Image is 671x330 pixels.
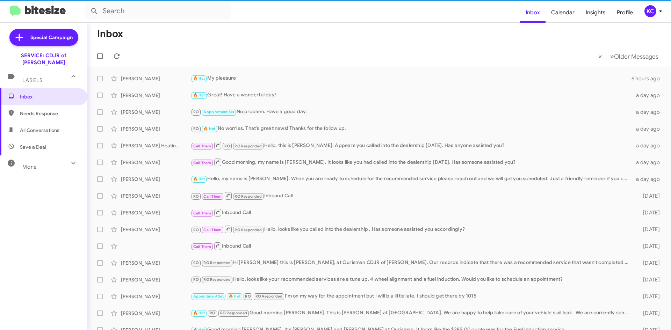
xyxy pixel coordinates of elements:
[121,176,191,183] div: [PERSON_NAME]
[606,49,663,64] button: Next
[632,75,665,82] div: 6 hours ago
[191,175,632,183] div: Hello, my name is [PERSON_NAME]. When you are ready to schedule for the recommended service pleas...
[193,211,211,215] span: Call Them
[193,177,205,181] span: 🔥 Hot
[121,75,191,82] div: [PERSON_NAME]
[121,92,191,99] div: [PERSON_NAME]
[610,52,614,61] span: »
[191,125,632,133] div: No worries. That's great news! Thanks for the follow up.
[632,226,665,233] div: [DATE]
[193,76,205,81] span: 🔥 Hot
[121,159,191,166] div: [PERSON_NAME]
[121,125,191,132] div: [PERSON_NAME]
[203,110,234,114] span: Appointment Set
[638,5,663,17] button: KC
[193,110,199,114] span: RO
[594,49,606,64] button: Previous
[191,259,632,267] div: Hi [PERSON_NAME] this is [PERSON_NAME], at Ourisman CDJR of [PERSON_NAME]. Our records indicate t...
[546,2,580,23] a: Calendar
[193,228,199,232] span: RO
[20,144,46,151] span: Save a Deal
[203,261,230,265] span: RO Responded
[220,311,247,315] span: RO Responded
[632,259,665,266] div: [DATE]
[224,144,230,148] span: RO
[193,93,205,97] span: 🔥 Hot
[191,242,632,250] div: Inbound Call
[121,310,191,317] div: [PERSON_NAME]
[20,127,59,134] span: All Conversations
[191,74,632,82] div: My pleasure
[644,5,656,17] div: KC
[632,310,665,317] div: [DATE]
[203,194,222,199] span: Call Them
[121,109,191,116] div: [PERSON_NAME]
[632,125,665,132] div: a day ago
[594,49,663,64] nav: Page navigation example
[203,126,215,131] span: 🔥 Hot
[191,225,632,234] div: Hello, looks like you called into the dealership . Has someone assisted you accordingly?
[632,92,665,99] div: a day ago
[245,294,251,299] span: RO
[210,311,215,315] span: RO
[121,276,191,283] div: [PERSON_NAME]
[235,194,261,199] span: RO Responded
[193,126,199,131] span: RO
[632,159,665,166] div: a day ago
[121,226,191,233] div: [PERSON_NAME]
[85,3,231,20] input: Search
[191,208,632,217] div: Inbound Call
[203,228,222,232] span: Call Them
[9,29,78,46] a: Special Campaign
[191,191,632,200] div: Inbound Call
[193,144,211,148] span: Call Them
[121,142,191,149] div: [PERSON_NAME] Heating And Air
[191,292,632,300] div: I'm on my way for the appointment but I will b a little late. I should get there by 1015
[22,164,37,170] span: More
[193,261,199,265] span: RO
[255,294,282,299] span: RO Responded
[191,158,632,167] div: Good morning, my name is [PERSON_NAME]. It looks like you had called into the dealership [DATE]. ...
[632,209,665,216] div: [DATE]
[632,142,665,149] div: a day ago
[121,259,191,266] div: [PERSON_NAME]
[632,192,665,199] div: [DATE]
[121,209,191,216] div: [PERSON_NAME]
[191,276,632,284] div: Hello, looks like your recommended services are a tune up, 4 wheel alignment and a fuel induction...
[191,309,632,317] div: Good morning [PERSON_NAME]. This is [PERSON_NAME] at [GEOGRAPHIC_DATA]. We are happy to help take...
[20,93,79,100] span: Inbox
[97,28,123,39] h1: Inbox
[30,34,73,41] span: Special Campaign
[193,244,211,249] span: Call Them
[191,91,632,99] div: Great! Have a wonderful day!
[229,294,240,299] span: 🔥 Hot
[203,277,230,282] span: RO Responded
[193,294,224,299] span: Appointment Set
[121,192,191,199] div: [PERSON_NAME]
[191,141,632,150] div: Hello, this is [PERSON_NAME]. Appears you called into the dealership [DATE]. Has anyone assisted ...
[193,311,205,315] span: 🔥 Hot
[193,161,211,165] span: Call Them
[614,53,658,60] span: Older Messages
[632,176,665,183] div: a day ago
[235,228,261,232] span: RO Responded
[193,277,199,282] span: RO
[191,108,632,116] div: No problem. Have a good day.
[121,293,191,300] div: [PERSON_NAME]
[193,194,199,199] span: RO
[611,2,638,23] a: Profile
[632,109,665,116] div: a day ago
[580,2,611,23] a: Insights
[598,52,602,61] span: «
[22,77,43,83] span: Labels
[632,276,665,283] div: [DATE]
[20,110,79,117] span: Needs Response
[235,144,261,148] span: RO Responded
[632,293,665,300] div: [DATE]
[520,2,546,23] a: Inbox
[632,243,665,250] div: [DATE]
